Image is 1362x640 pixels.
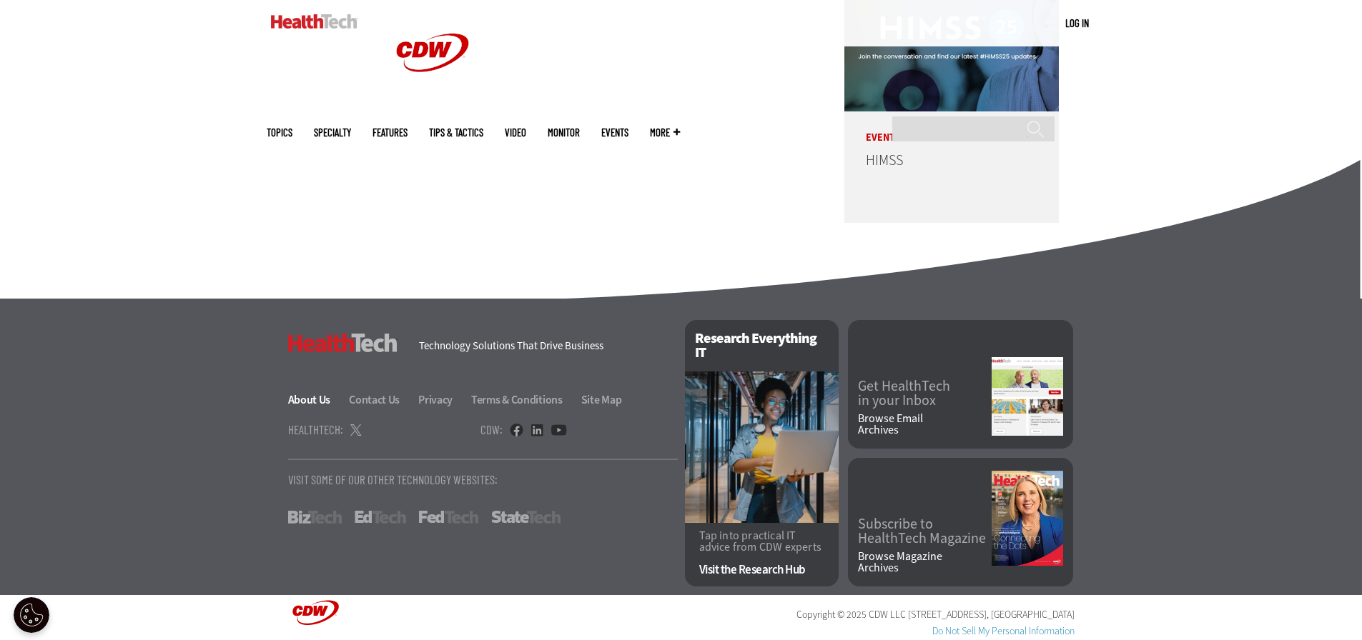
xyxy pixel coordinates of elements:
a: Subscribe toHealthTech Magazine [858,517,992,546]
a: CDW [379,94,486,109]
span: More [650,127,680,138]
p: Visit Some Of Our Other Technology Websites: [288,474,678,486]
span: Copyright © 2025 [796,608,867,621]
a: About Us [288,392,347,407]
a: Log in [1065,16,1089,29]
a: BizTech [288,511,342,524]
a: Browse EmailArchives [858,413,992,436]
img: Summer 2025 cover [992,471,1063,566]
a: FedTech [419,511,478,524]
a: Do Not Sell My Personal Information [932,624,1075,638]
a: Browse MagazineArchives [858,551,992,574]
img: newsletter screenshot [992,357,1063,436]
span: CDW LLC [STREET_ADDRESS] [869,608,987,621]
h4: Technology Solutions That Drive Business [419,341,667,351]
a: Tips & Tactics [429,127,483,138]
h2: Research Everything IT [685,320,839,371]
div: User menu [1065,16,1089,31]
span: Topics [267,127,292,138]
p: Tap into practical IT advice from CDW experts [699,530,824,553]
a: Video [505,127,526,138]
a: EdTech [355,511,406,524]
a: Contact Us [349,392,416,407]
span: [GEOGRAPHIC_DATA] [991,608,1075,621]
a: StateTech [491,511,561,524]
a: Visit the Research Hub [699,564,824,576]
span: , [987,608,989,621]
a: Get HealthTechin your Inbox [858,379,992,408]
a: Terms & Conditions [471,392,579,407]
div: Cookie Settings [14,597,49,633]
a: MonITor [548,127,580,138]
h3: HealthTech [288,334,398,352]
a: Features [372,127,408,138]
h4: CDW: [480,424,503,436]
h4: HealthTech: [288,424,343,436]
a: Privacy [418,392,469,407]
p: Event [844,111,1059,143]
button: Open Preferences [14,597,49,633]
span: Specialty [314,127,351,138]
img: Home [271,14,357,29]
a: Site Map [581,392,622,407]
a: HIMSS [866,151,903,170]
a: Events [601,127,628,138]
